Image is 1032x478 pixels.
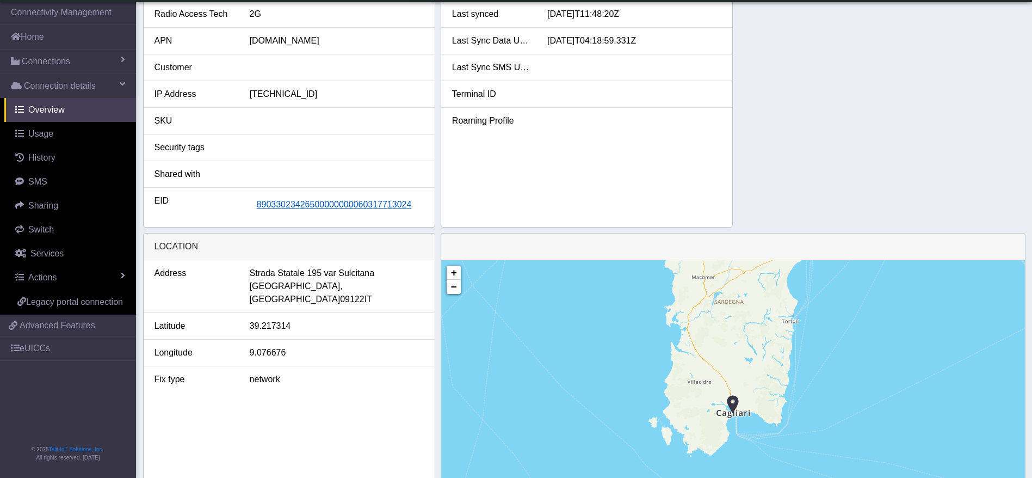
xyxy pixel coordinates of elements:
span: Switch [28,225,54,234]
div: EID [146,194,242,215]
a: Switch [4,218,136,242]
a: Overview [4,98,136,122]
span: Legacy portal connection [26,297,123,307]
div: SKU [146,114,242,127]
a: Actions [4,266,136,290]
div: Fix type [146,373,242,386]
span: Connection details [24,79,96,93]
div: [DOMAIN_NAME] [242,34,432,47]
div: APN [146,34,242,47]
a: Telit IoT Solutions, Inc. [49,446,103,452]
span: Services [30,249,64,258]
span: Connections [22,55,70,68]
div: Last synced [444,8,539,21]
span: Strada Statale 195 var Sulcitana [250,267,374,280]
a: Zoom out [447,280,461,294]
a: Usage [4,122,136,146]
div: 39.217314 [242,320,432,333]
span: [GEOGRAPHIC_DATA] [250,293,341,306]
span: Advanced Features [20,319,95,332]
div: Longitude [146,346,242,359]
span: SMS [28,177,47,186]
div: Customer [146,61,242,74]
div: Latitude [146,320,242,333]
div: Last Sync SMS Usage [444,61,539,74]
div: Security tags [146,141,242,154]
div: 2G [242,8,432,21]
div: Radio Access Tech [146,8,242,21]
div: [DATE]T04:18:59.331Z [539,34,730,47]
div: [DATE]T11:48:20Z [539,8,730,21]
span: [GEOGRAPHIC_DATA], [250,280,343,293]
a: Services [4,242,136,266]
div: Last Sync Data Usage [444,34,539,47]
span: History [28,153,55,162]
div: LOCATION [144,234,435,260]
span: 09122 [340,293,364,306]
a: Zoom in [447,266,461,280]
span: Usage [28,129,53,138]
div: network [242,373,432,386]
span: Sharing [28,201,58,210]
div: Roaming Profile [444,114,539,127]
div: Shared with [146,168,242,181]
span: IT [364,293,372,306]
span: Actions [28,273,57,282]
div: 9.076676 [242,346,432,359]
div: IP Address [146,88,242,101]
div: [TECHNICAL_ID] [242,88,432,101]
div: Address [146,267,242,306]
a: History [4,146,136,170]
button: 89033023426500000000060317713024 [250,194,419,215]
span: 89033023426500000000060317713024 [257,200,412,209]
div: Terminal ID [444,88,539,101]
a: Sharing [4,194,136,218]
a: SMS [4,170,136,194]
span: Overview [28,105,65,114]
